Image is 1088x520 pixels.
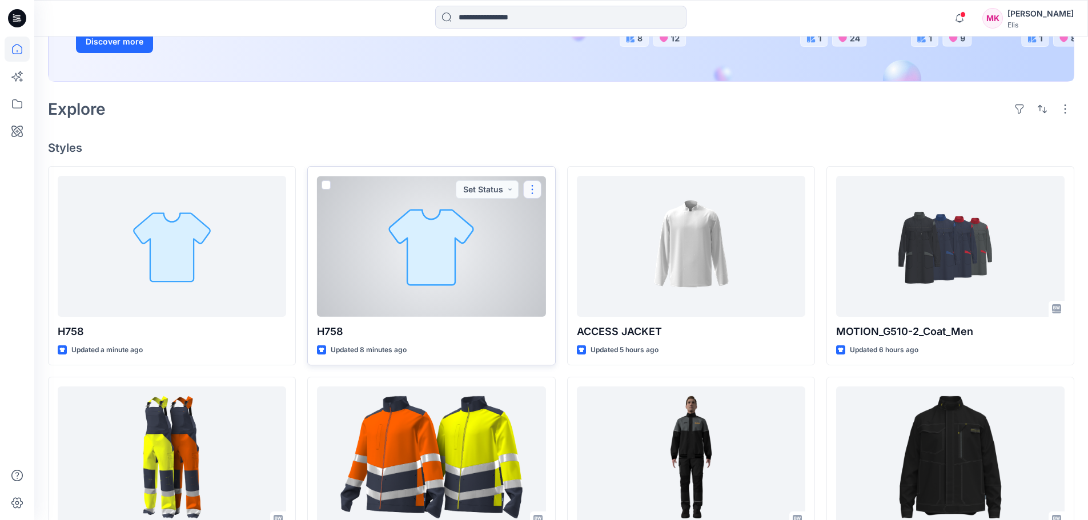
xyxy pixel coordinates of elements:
a: H758 [58,176,286,317]
a: MOTION_G510-2_Coat_Men [836,176,1065,317]
a: H758 [317,176,545,317]
p: MOTION_G510-2_Coat_Men [836,324,1065,340]
p: H758 [317,324,545,340]
div: [PERSON_NAME] [1007,7,1074,21]
p: H758 [58,324,286,340]
div: Elis [1007,21,1074,29]
p: Updated 6 hours ago [850,344,918,356]
a: Discover more [76,30,333,53]
a: ACCESS JACKET [577,176,805,317]
button: Discover more [76,30,153,53]
p: Updated 8 minutes ago [331,344,407,356]
p: Updated 5 hours ago [591,344,659,356]
p: ACCESS JACKET [577,324,805,340]
h4: Styles [48,141,1074,155]
div: MK [982,8,1003,29]
p: Updated a minute ago [71,344,143,356]
h2: Explore [48,100,106,118]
